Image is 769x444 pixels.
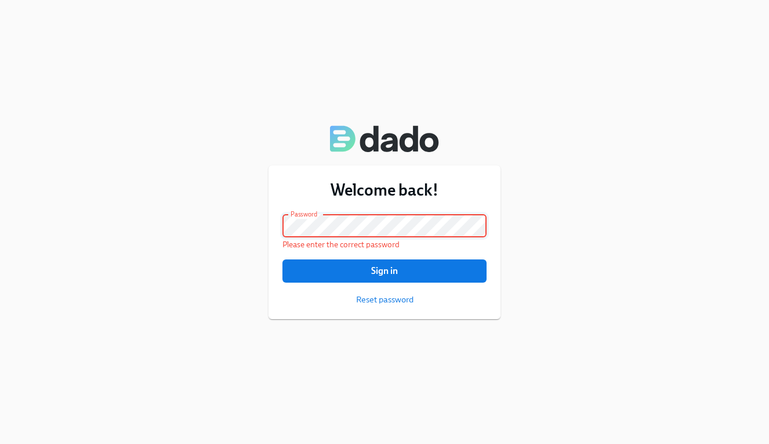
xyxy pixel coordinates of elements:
[282,239,487,250] p: Please enter the correct password
[282,179,487,200] h3: Welcome back!
[330,125,439,153] img: Dado
[291,265,478,277] span: Sign in
[282,259,487,283] button: Sign in
[356,294,413,305] button: Reset password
